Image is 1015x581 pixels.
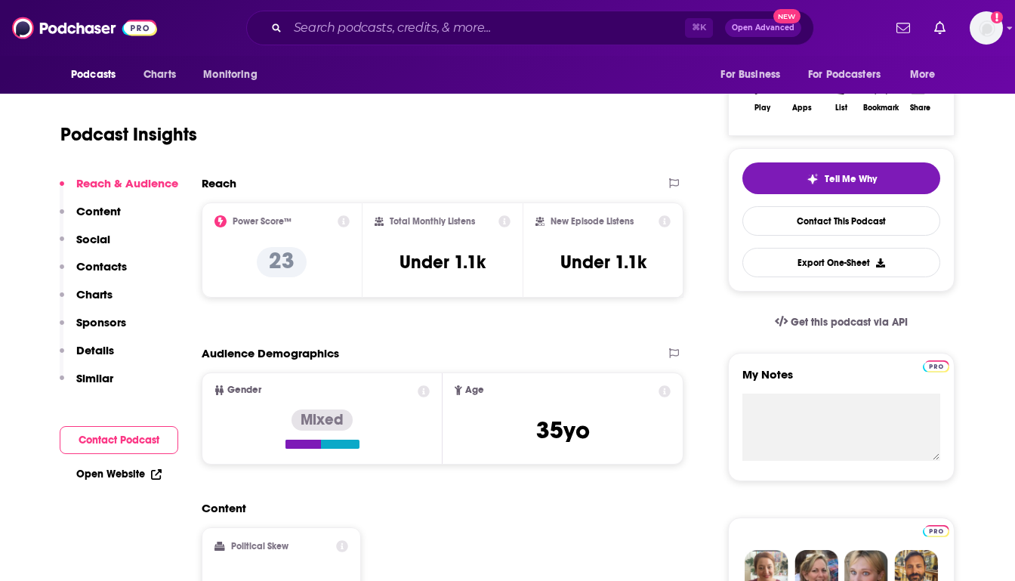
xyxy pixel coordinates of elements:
[71,64,116,85] span: Podcasts
[970,11,1003,45] img: User Profile
[807,173,819,185] img: tell me why sparkle
[227,385,261,395] span: Gender
[970,11,1003,45] span: Logged in as wondermedianetwork
[991,11,1003,23] svg: Add a profile image
[134,60,185,89] a: Charts
[822,67,861,122] button: List
[233,216,292,227] h2: Power Score™
[202,346,339,360] h2: Audience Demographics
[143,64,176,85] span: Charts
[60,371,113,399] button: Similar
[400,251,486,274] h3: Under 1.1k
[732,24,794,32] span: Open Advanced
[76,371,113,385] p: Similar
[390,216,475,227] h2: Total Monthly Listens
[193,60,276,89] button: open menu
[923,360,949,372] img: Podchaser Pro
[60,259,127,287] button: Contacts
[901,67,940,122] button: Share
[76,343,114,357] p: Details
[791,316,908,329] span: Get this podcast via API
[76,287,113,301] p: Charts
[202,176,236,190] h2: Reach
[742,67,782,122] button: Play
[720,64,780,85] span: For Business
[536,416,590,445] span: 35 yo
[890,15,916,41] a: Show notifications dropdown
[560,251,646,274] h3: Under 1.1k
[60,343,114,371] button: Details
[928,15,952,41] a: Show notifications dropdown
[292,409,353,431] div: Mixed
[825,173,877,185] span: Tell Me Why
[742,367,940,394] label: My Notes
[288,16,685,40] input: Search podcasts, credits, & more...
[754,104,770,113] div: Play
[551,216,634,227] h2: New Episode Listens
[792,104,812,113] div: Apps
[231,541,288,552] h2: Political Skew
[863,104,899,113] div: Bookmark
[808,64,881,85] span: For Podcasters
[60,232,110,260] button: Social
[763,304,920,341] a: Get this podcast via API
[685,18,713,38] span: ⌘ K
[60,287,113,315] button: Charts
[60,315,126,343] button: Sponsors
[257,247,307,277] p: 23
[742,248,940,277] button: Export One-Sheet
[782,67,821,122] button: Apps
[773,9,801,23] span: New
[742,206,940,236] a: Contact This Podcast
[60,204,121,232] button: Content
[710,60,799,89] button: open menu
[76,204,121,218] p: Content
[798,60,902,89] button: open menu
[910,64,936,85] span: More
[60,123,197,146] h1: Podcast Insights
[76,468,162,481] a: Open Website
[76,315,126,329] p: Sponsors
[12,14,157,42] img: Podchaser - Follow, Share and Rate Podcasts
[246,11,814,45] div: Search podcasts, credits, & more...
[202,501,671,515] h2: Content
[835,104,847,113] div: List
[76,176,178,190] p: Reach & Audience
[923,523,949,537] a: Pro website
[923,525,949,537] img: Podchaser Pro
[725,19,801,37] button: Open AdvancedNew
[465,385,484,395] span: Age
[76,259,127,274] p: Contacts
[60,176,178,204] button: Reach & Audience
[60,60,135,89] button: open menu
[970,11,1003,45] button: Show profile menu
[60,426,178,454] button: Contact Podcast
[923,358,949,372] a: Pro website
[861,67,900,122] button: Bookmark
[899,60,955,89] button: open menu
[76,232,110,246] p: Social
[910,104,930,113] div: Share
[203,64,257,85] span: Monitoring
[742,162,940,194] button: tell me why sparkleTell Me Why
